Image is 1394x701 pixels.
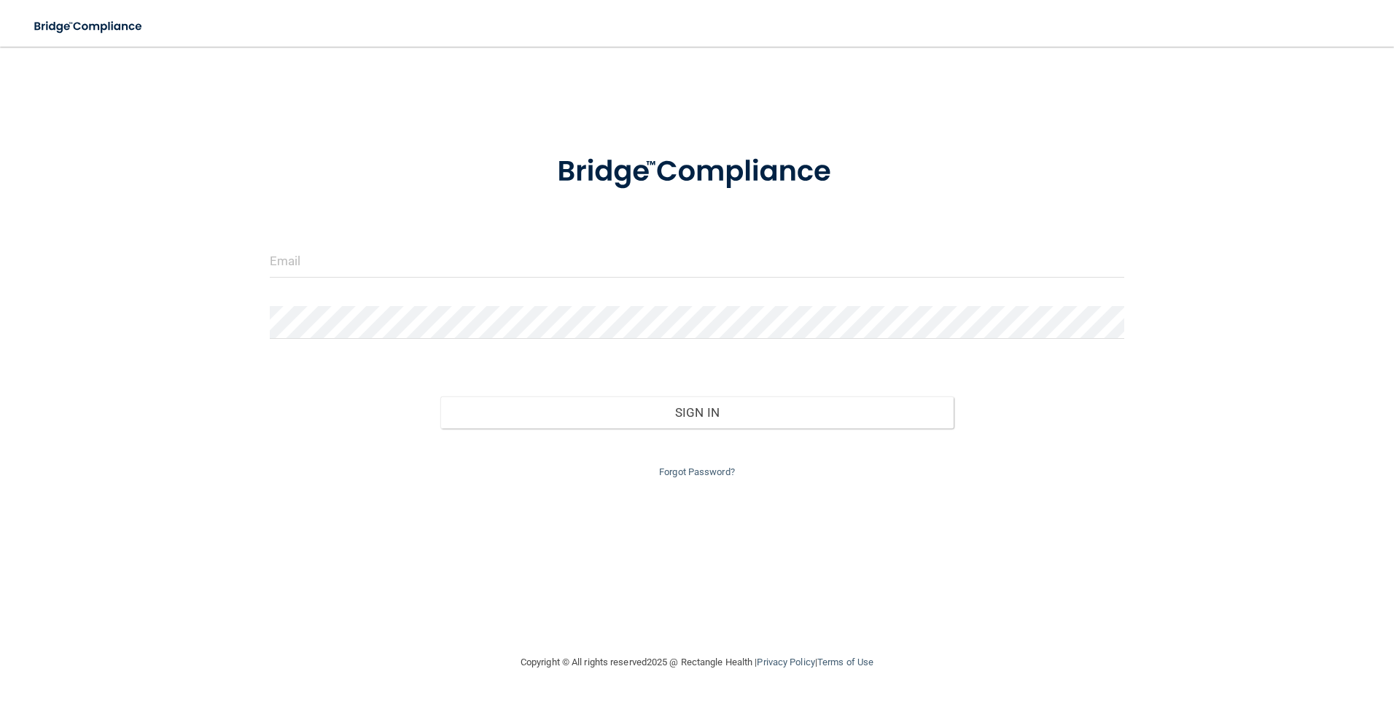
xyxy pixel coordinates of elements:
a: Forgot Password? [659,466,735,477]
input: Email [270,245,1125,278]
button: Sign In [440,396,954,428]
div: Copyright © All rights reserved 2025 @ Rectangle Health | | [431,639,963,686]
a: Terms of Use [817,657,873,667]
a: Privacy Policy [757,657,814,667]
img: bridge_compliance_login_screen.278c3ca4.svg [22,12,156,42]
img: bridge_compliance_login_screen.278c3ca4.svg [527,134,867,210]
